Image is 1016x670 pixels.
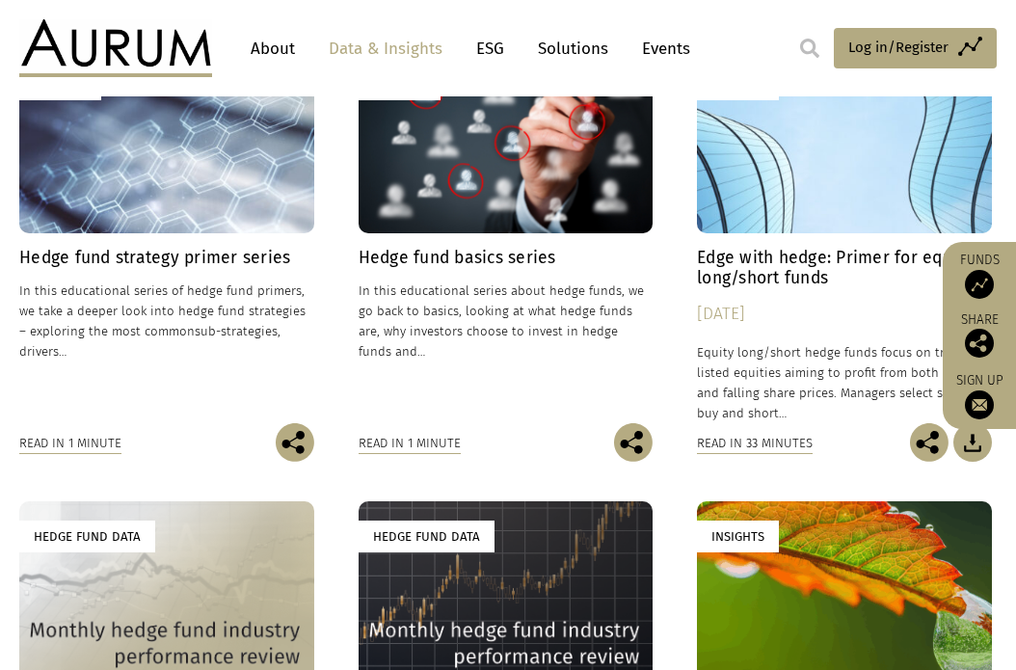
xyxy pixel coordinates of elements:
img: search.svg [800,39,819,58]
img: Access Funds [965,270,994,299]
a: Insights Hedge fund strategy primer series In this educational series of hedge fund primers, we t... [19,49,314,423]
div: [DATE] [697,301,992,328]
img: Download Article [953,423,992,462]
h4: Hedge fund strategy primer series [19,248,314,268]
div: Hedge Fund Data [19,521,155,552]
a: Events [632,31,690,67]
img: Aurum [19,19,212,77]
a: Log in/Register [834,28,997,68]
a: Sign up [952,372,1006,419]
img: Share this post [965,329,994,358]
img: Share this post [910,423,949,462]
a: Funds [952,252,1006,299]
a: Data & Insights [319,31,452,67]
div: Share [952,313,1006,358]
p: In this educational series of hedge fund primers, we take a deeper look into hedge fund strategie... [19,281,314,362]
a: Solutions [528,31,618,67]
a: About [241,31,305,67]
a: ESG [467,31,514,67]
h4: Edge with hedge: Primer for equity long/short funds [697,248,992,288]
p: In this educational series about hedge funds, we go back to basics, looking at what hedge funds a... [359,281,654,362]
img: Share this post [614,423,653,462]
div: Insights [697,521,779,552]
div: Read in 33 minutes [697,433,813,454]
a: Insights Edge with hedge: Primer for equity long/short funds [DATE] Equity long/short hedge funds... [697,49,992,423]
img: Sign up to our newsletter [965,390,994,419]
div: Read in 1 minute [359,433,461,454]
p: Equity long/short hedge funds focus on trading listed equities aiming to profit from both rising ... [697,342,992,424]
a: Insights Hedge fund basics series In this educational series about hedge funds, we go back to bas... [359,49,654,423]
span: sub-strategies [195,324,278,338]
div: Hedge Fund Data [359,521,495,552]
img: Share this post [276,423,314,462]
div: Read in 1 minute [19,433,121,454]
span: Log in/Register [848,36,949,59]
h4: Hedge fund basics series [359,248,654,268]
